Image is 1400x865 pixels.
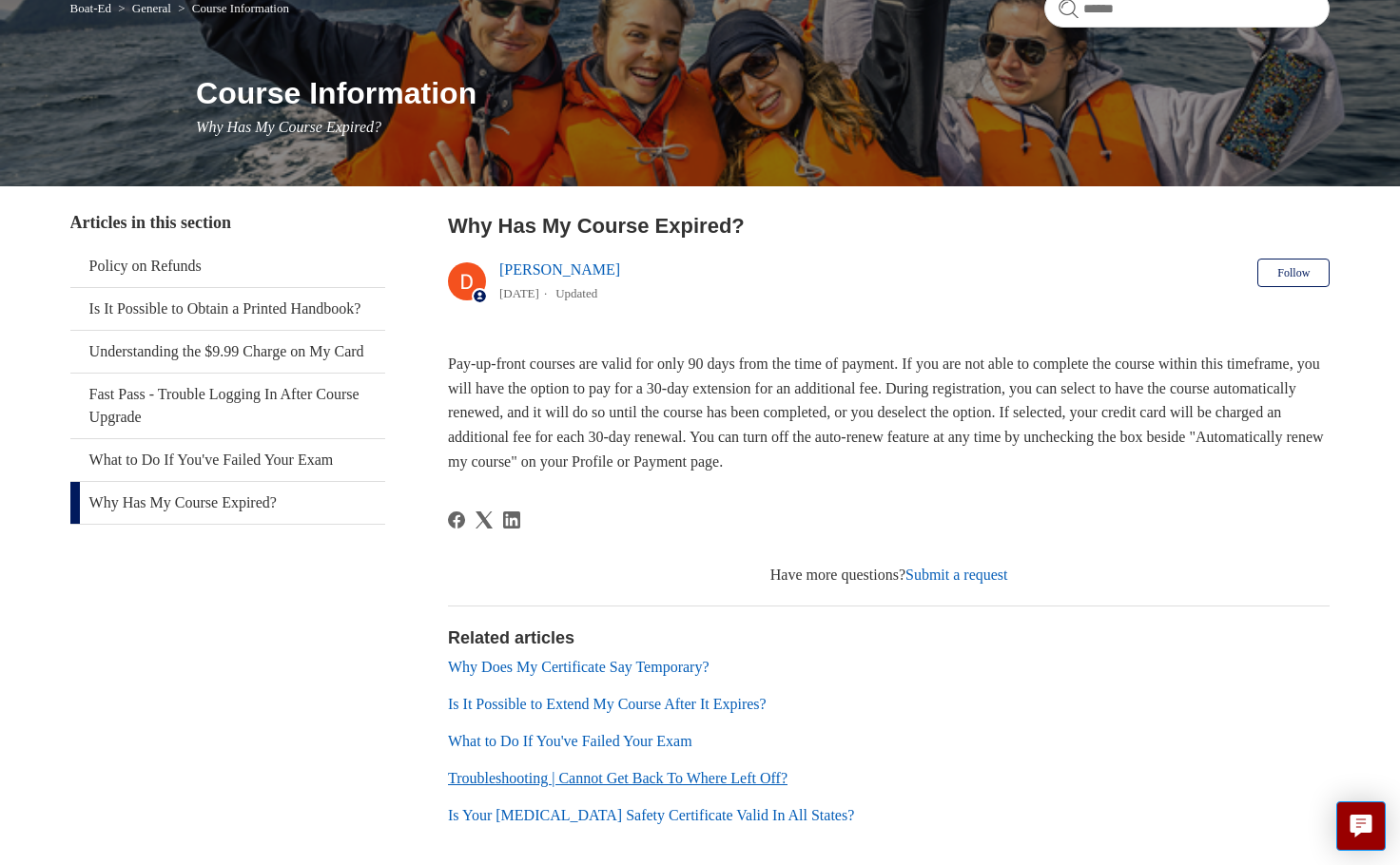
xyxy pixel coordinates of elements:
[1257,259,1330,287] button: Follow Article
[476,511,493,529] svg: Share this page on X Corp
[503,511,520,529] a: LinkedIn
[70,288,385,330] a: Is It Possible to Obtain a Printed Handbook?
[448,356,1324,469] span: Pay-up-front courses are valid for only 90 days from the time of payment. If you are not able to ...
[70,374,385,438] a: Fast Pass - Trouble Logging In After Course Upgrade
[70,1,115,15] li: Boat-Ed
[448,564,1330,586] div: Have more questions?
[476,511,493,529] a: X Corp
[114,1,174,15] li: General
[70,245,385,287] a: Policy on Refunds
[448,733,692,749] a: What to Do If You've Failed Your Exam
[132,1,171,15] a: General
[1336,801,1386,851] button: Live chat
[448,511,465,529] svg: Share this page on Facebook
[448,625,1330,651] h2: Related articles
[448,770,787,786] a: Troubleshooting | Cannot Get Back To Where Left Off?
[70,439,385,481] a: What to Do If You've Failed Your Exam
[70,213,231,232] span: Articles in this section
[196,70,1330,116] h1: Course Information
[448,210,1330,241] h2: Why Has My Course Expired?
[503,511,520,529] svg: Share this page on LinkedIn
[499,261,620,278] a: [PERSON_NAME]
[905,567,1008,583] a: Submit a request
[70,331,385,373] a: Understanding the $9.99 Charge on My Card
[499,286,539,300] time: 03/01/2024, 14:27
[174,1,289,15] li: Course Information
[192,1,289,15] a: Course Information
[448,659,710,675] a: Why Does My Certificate Say Temporary?
[70,482,385,524] a: Why Has My Course Expired?
[70,1,111,15] a: Boat-Ed
[196,119,381,135] span: Why Has My Course Expired?
[448,511,465,529] a: Facebook
[448,807,854,823] a: Is Your [MEDICAL_DATA] Safety Certificate Valid In All States?
[555,286,597,300] li: Updated
[448,696,767,712] a: Is It Possible to Extend My Course After It Expires?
